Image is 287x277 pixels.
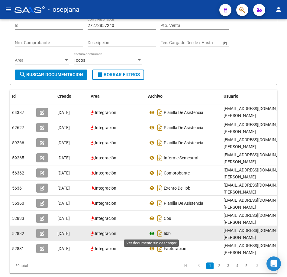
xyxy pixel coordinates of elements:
span: Área [15,58,64,63]
span: 56361 [12,186,24,191]
div: 50 total [10,258,63,273]
a: go to previous page [193,262,205,269]
span: Cbu [164,216,171,221]
span: Usuario [224,94,238,99]
datatable-header-cell: Archivo [146,90,221,103]
span: Integración [95,186,116,191]
a: go to first page [180,262,191,269]
a: 5 [243,262,250,269]
span: Borrar Filtros [96,72,140,77]
span: Facturacion [164,246,186,251]
a: go to last page [265,262,276,269]
button: Borrar Filtros [92,70,144,80]
i: Descargar documento [156,213,164,223]
span: [DATE] [57,186,70,191]
mat-icon: search [19,71,26,78]
span: 56362 [12,171,24,175]
span: Area [91,94,100,99]
span: Informe Semestral [164,155,198,160]
span: Planilla De Asistencia [164,110,203,115]
span: Id [12,94,16,99]
li: page 1 [205,261,214,271]
span: Integración [95,171,116,175]
span: Creado [57,94,71,99]
a: 3 [224,262,232,269]
datatable-header-cell: Creado [55,90,88,103]
span: [DATE] [57,125,70,130]
i: Descargar documento [156,198,164,208]
datatable-header-cell: Area [88,90,146,103]
input: Fecha inicio [160,40,182,45]
span: 52831 [12,246,24,251]
span: Integración [95,231,116,236]
i: Descargar documento [156,138,164,148]
i: Descargar documento [156,153,164,163]
span: Integración [95,155,116,160]
span: Integración [95,246,116,251]
span: 59265 [12,155,24,160]
span: 64387 [12,110,24,115]
datatable-header-cell: Id [10,90,34,103]
span: [DATE] [57,201,70,206]
li: page 2 [214,261,224,271]
mat-icon: delete [96,71,104,78]
i: Descargar documento [156,183,164,193]
a: 2 [215,262,223,269]
i: Descargar documento [156,108,164,117]
span: [DATE] [57,231,70,236]
button: Buscar Documentacion [15,70,87,80]
span: [DATE] [57,140,70,145]
span: Integración [95,110,116,115]
span: - osepjana [48,3,79,16]
i: Descargar documento [156,244,164,253]
li: page 3 [224,261,233,271]
span: Comprobante [164,171,190,175]
mat-icon: person [275,6,282,13]
a: 4 [234,262,241,269]
span: Todos [74,58,85,63]
span: [DATE] [57,246,70,251]
span: Integración [95,216,116,221]
i: Descargar documento [156,123,164,132]
span: Buscar Documentacion [19,72,83,77]
li: page 5 [242,261,251,271]
span: 52833 [12,216,24,221]
button: Open calendar [222,40,228,46]
span: 59266 [12,140,24,145]
input: Fecha fin [188,40,217,45]
span: 62627 [12,125,24,130]
li: page 4 [233,261,242,271]
span: 52832 [12,231,24,236]
span: Archivo [148,94,163,99]
span: Planilla De Asistencia [164,201,203,206]
i: Descargar documento [156,168,164,178]
a: 1 [206,262,214,269]
i: Descargar documento [156,229,164,238]
span: Integración [95,125,116,130]
span: [DATE] [57,110,70,115]
span: [DATE] [57,216,70,221]
span: [DATE] [57,171,70,175]
span: Iibb [164,231,171,236]
span: Planilla De Asistencia [164,125,203,130]
span: Integración [95,201,116,206]
a: go to next page [252,262,263,269]
span: Planilla De Asistencia [164,140,203,145]
span: Exento De Iibb [164,186,190,191]
span: Integración [95,140,116,145]
mat-icon: menu [5,6,12,13]
div: Open Intercom Messenger [266,256,281,271]
span: 56360 [12,201,24,206]
span: [DATE] [57,155,70,160]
